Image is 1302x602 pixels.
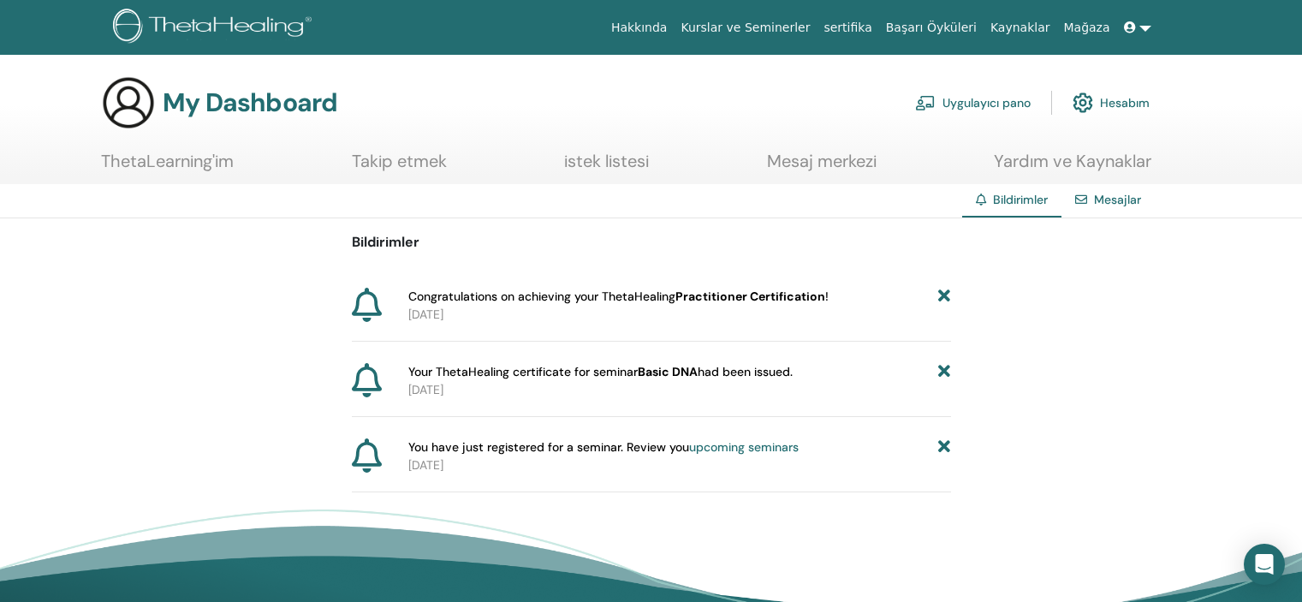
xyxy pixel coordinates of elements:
a: sertifika [817,12,878,44]
a: Mesaj merkezi [767,151,877,184]
h3: My Dashboard [163,87,337,118]
b: Basic DNA [638,364,698,379]
a: Yardım ve Kaynaklar [994,151,1151,184]
a: Başarı Öyküleri [879,12,984,44]
a: Hakkında [604,12,675,44]
a: Kaynaklar [984,12,1057,44]
p: [DATE] [408,381,951,399]
div: Open Intercom Messenger [1244,544,1285,585]
a: ThetaLearning'im [101,151,234,184]
p: [DATE] [408,456,951,474]
img: chalkboard-teacher.svg [915,95,936,110]
span: Bildirimler [993,192,1048,207]
b: Practitioner Certification [675,289,825,304]
img: logo.png [113,9,318,47]
p: Bildirimler [352,232,951,253]
a: Kurslar ve Seminerler [674,12,817,44]
a: Mesajlar [1094,192,1141,207]
img: generic-user-icon.jpg [101,75,156,130]
a: upcoming seminars [689,439,799,455]
img: cog.svg [1073,88,1093,117]
span: You have just registered for a seminar. Review you [408,438,799,456]
a: Uygulayıcı pano [915,84,1031,122]
a: istek listesi [564,151,649,184]
a: Mağaza [1056,12,1116,44]
span: Your ThetaHealing certificate for seminar had been issued. [408,363,793,381]
p: [DATE] [408,306,951,324]
a: Takip etmek [352,151,447,184]
span: Congratulations on achieving your ThetaHealing ! [408,288,829,306]
a: Hesabım [1073,84,1150,122]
